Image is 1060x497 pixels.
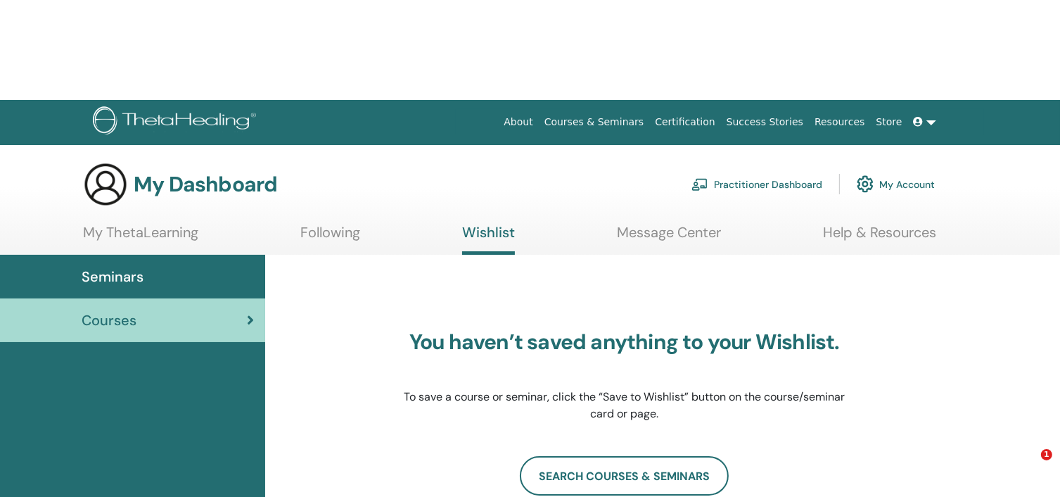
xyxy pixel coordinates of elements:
a: Store [871,109,908,135]
a: My Account [857,168,935,199]
a: About [498,109,538,135]
a: Wishlist [462,224,515,255]
h3: You haven’t saved anything to your Wishlist. [403,329,846,355]
a: Certification [649,109,720,135]
span: 1 [1041,449,1052,460]
img: cog.svg [857,172,874,196]
a: Success Stories [721,109,809,135]
a: Resources [809,109,871,135]
a: SEARCH COURSES & SEMINARS [520,456,729,496]
img: logo.png [93,106,261,138]
span: Seminars [82,266,143,287]
a: Help & Resources [823,224,936,251]
p: To save a course or seminar, click the “Save to Wishlist” button on the course/seminar card or page. [403,389,846,422]
a: Practitioner Dashboard [691,168,822,199]
iframe: Intercom live chat [1012,449,1046,483]
h3: My Dashboard [134,172,277,197]
img: chalkboard-teacher.svg [691,178,708,191]
span: Courses [82,310,136,331]
a: My ThetaLearning [83,224,198,251]
a: Courses & Seminars [539,109,650,135]
img: generic-user-icon.jpg [83,162,128,207]
a: Following [300,224,360,251]
a: Message Center [617,224,721,251]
